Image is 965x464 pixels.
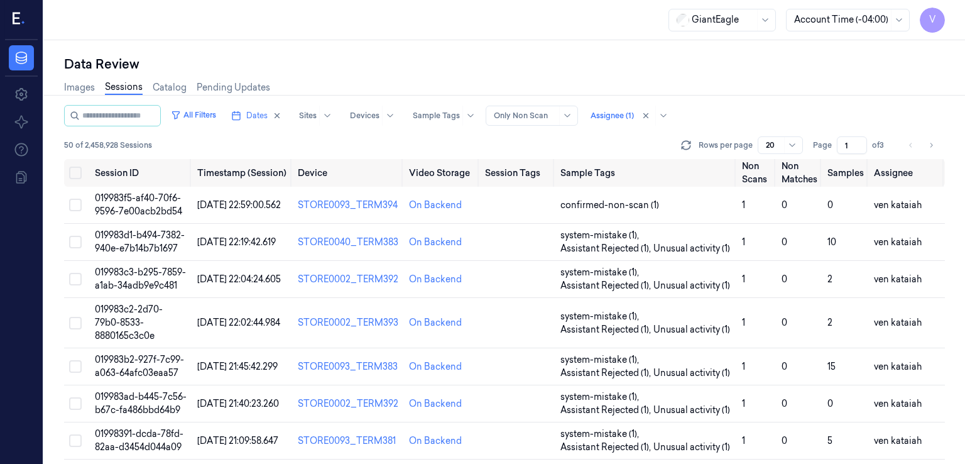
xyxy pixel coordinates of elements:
[404,159,480,187] th: Video Storage
[782,398,787,409] span: 0
[827,398,833,409] span: 0
[409,397,462,411] div: On Backend
[560,266,641,279] span: system-mistake (1) ,
[560,229,641,242] span: system-mistake (1) ,
[192,159,293,187] th: Timestamp (Session)
[742,199,745,211] span: 1
[782,317,787,328] span: 0
[699,140,753,151] p: Rows per page
[69,397,82,410] button: Select row
[409,236,462,249] div: On Backend
[920,8,945,33] button: V
[782,435,787,446] span: 0
[777,159,822,187] th: Non Matches
[560,367,653,380] span: Assistant Rejected (1) ,
[90,159,192,187] th: Session ID
[560,404,653,417] span: Assistant Rejected (1) ,
[409,273,462,286] div: On Backend
[813,140,832,151] span: Page
[64,140,152,151] span: 50 of 2,458,928 Sessions
[827,361,836,372] span: 15
[69,273,82,285] button: Select row
[95,354,184,378] span: 019983b2-927f-7c99-a063-64afc03eaa57
[827,435,832,446] span: 5
[298,360,399,373] div: STORE0093_TERM383
[742,361,745,372] span: 1
[872,140,892,151] span: of 3
[560,279,653,292] span: Assistant Rejected (1) ,
[409,199,462,212] div: On Backend
[69,360,82,373] button: Select row
[874,273,922,285] span: ven kataiah
[95,428,183,453] span: 01998391-dcda-78fd-82aa-d3454d044a09
[64,81,95,94] a: Images
[95,229,185,254] span: 019983d1-b494-7382-940e-e7b14b7b1697
[298,434,399,448] div: STORE0093_TERM381
[782,361,787,372] span: 0
[298,316,399,329] div: STORE0002_TERM393
[105,80,143,95] a: Sessions
[560,242,653,255] span: Assistant Rejected (1) ,
[409,434,462,448] div: On Backend
[653,323,730,336] span: Unusual activity (1)
[653,441,730,454] span: Unusual activity (1)
[560,441,653,454] span: Assistant Rejected (1) ,
[197,435,278,446] span: [DATE] 21:09:58.647
[742,273,745,285] span: 1
[653,404,730,417] span: Unusual activity (1)
[95,192,182,217] span: 019983f5-af40-70f6-9596-7e00acb2bd54
[827,273,832,285] span: 2
[226,106,286,126] button: Dates
[560,323,653,336] span: Assistant Rejected (1) ,
[827,199,833,211] span: 0
[874,361,922,372] span: ven kataiah
[874,236,922,248] span: ven kataiah
[197,236,276,248] span: [DATE] 22:19:42.619
[742,398,745,409] span: 1
[653,279,730,292] span: Unusual activity (1)
[298,236,399,249] div: STORE0040_TERM383
[95,391,187,416] span: 019983ad-b445-7c56-b67c-fa486bbd64b9
[782,236,787,248] span: 0
[246,110,268,121] span: Dates
[197,273,281,285] span: [DATE] 22:04:24.605
[166,105,221,125] button: All Filters
[782,273,787,285] span: 0
[782,199,787,211] span: 0
[64,55,945,73] div: Data Review
[827,317,832,328] span: 2
[197,81,270,94] a: Pending Updates
[827,236,836,248] span: 10
[555,159,738,187] th: Sample Tags
[874,317,922,328] span: ven kataiah
[69,317,82,329] button: Select row
[560,310,641,323] span: system-mistake (1) ,
[69,434,82,447] button: Select row
[480,159,555,187] th: Session Tags
[653,367,730,380] span: Unusual activity (1)
[293,159,404,187] th: Device
[560,353,641,367] span: system-mistake (1) ,
[197,199,281,211] span: [DATE] 22:59:00.562
[409,316,462,329] div: On Backend
[197,361,278,372] span: [DATE] 21:45:42.299
[922,136,940,154] button: Go to next page
[69,167,82,179] button: Select all
[560,199,659,212] span: confirmed-non-scan (1)
[742,435,745,446] span: 1
[874,435,922,446] span: ven kataiah
[95,304,163,341] span: 019983c2-2d70-79b0-8533-8880165c3c0e
[869,159,945,187] th: Assignee
[153,81,187,94] a: Catalog
[742,236,745,248] span: 1
[95,267,186,291] span: 019983c3-b295-7859-a1ab-34adb9e9c481
[298,397,399,411] div: STORE0002_TERM392
[874,398,922,409] span: ven kataiah
[197,398,279,409] span: [DATE] 21:40:23.260
[742,317,745,328] span: 1
[653,242,730,255] span: Unusual activity (1)
[560,390,641,404] span: system-mistake (1) ,
[197,317,280,328] span: [DATE] 22:02:44.984
[298,273,399,286] div: STORE0002_TERM392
